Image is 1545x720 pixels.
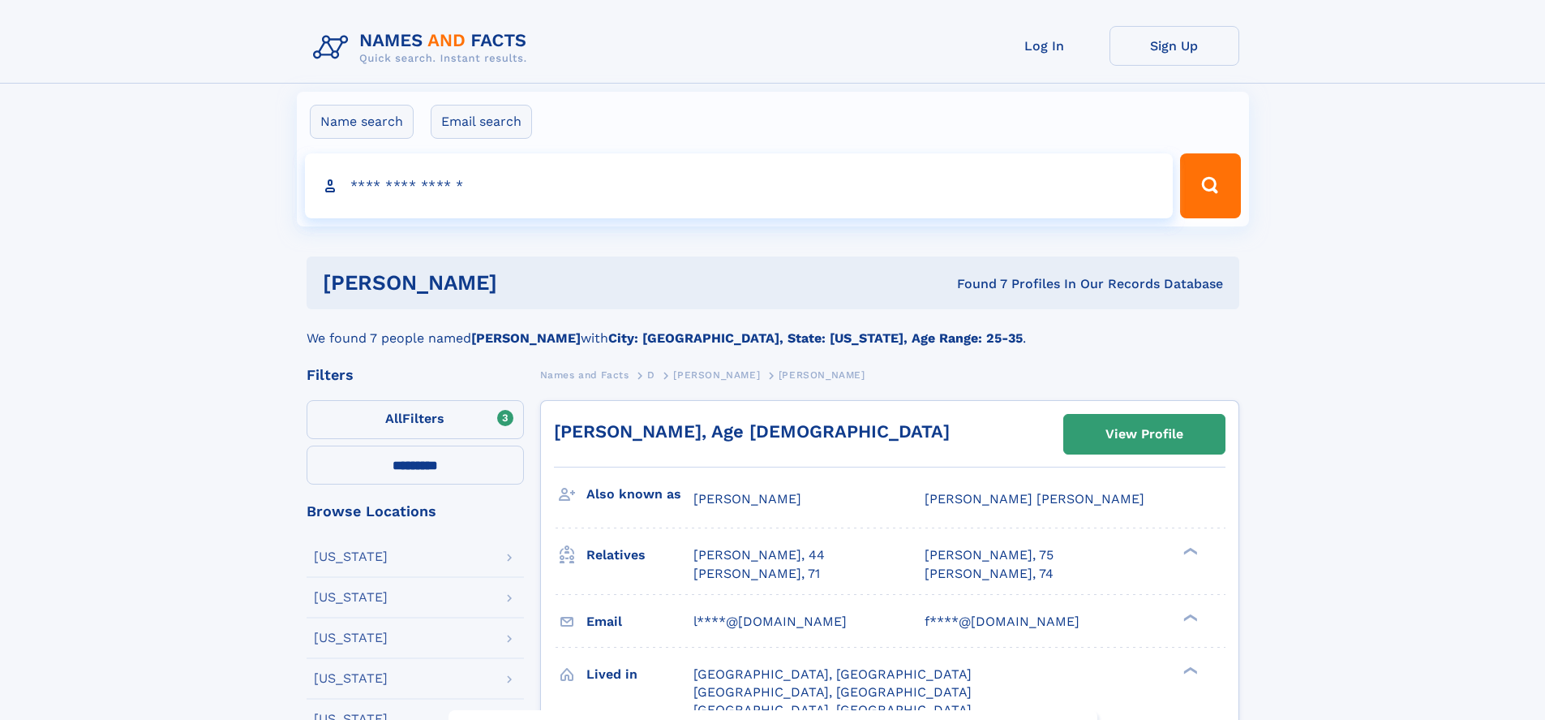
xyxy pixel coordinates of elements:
[314,632,388,645] div: [US_STATE]
[693,546,825,564] a: [PERSON_NAME], 44
[693,565,820,583] a: [PERSON_NAME], 71
[310,105,414,139] label: Name search
[925,546,1054,564] a: [PERSON_NAME], 75
[471,330,581,346] b: [PERSON_NAME]
[1179,665,1199,675] div: ❯
[693,666,972,682] span: [GEOGRAPHIC_DATA], [GEOGRAPHIC_DATA]
[673,369,760,381] span: [PERSON_NAME]
[314,672,388,685] div: [US_STATE]
[980,26,1109,66] a: Log In
[693,491,801,507] span: [PERSON_NAME]
[554,421,950,442] a: [PERSON_NAME], Age [DEMOGRAPHIC_DATA]
[608,330,1023,346] b: City: [GEOGRAPHIC_DATA], State: [US_STATE], Age Range: 25-35
[925,491,1144,507] span: [PERSON_NAME] [PERSON_NAME]
[323,273,727,293] h1: [PERSON_NAME]
[385,411,402,426] span: All
[647,369,655,381] span: D
[586,661,693,688] h3: Lived in
[586,481,693,508] h3: Also known as
[540,364,629,385] a: Names and Facts
[925,565,1054,583] a: [PERSON_NAME], 74
[727,275,1223,293] div: Found 7 Profiles In Our Records Database
[307,309,1239,348] div: We found 7 people named with .
[1064,415,1225,454] a: View Profile
[1179,546,1199,557] div: ❯
[305,153,1174,218] input: search input
[1179,612,1199,623] div: ❯
[673,364,760,385] a: [PERSON_NAME]
[307,26,540,70] img: Logo Names and Facts
[1180,153,1240,218] button: Search Button
[307,368,524,382] div: Filters
[307,400,524,439] label: Filters
[314,550,388,563] div: [US_STATE]
[307,504,524,519] div: Browse Locations
[586,608,693,636] h3: Email
[586,541,693,569] h3: Relatives
[314,591,388,604] div: [US_STATE]
[431,105,532,139] label: Email search
[693,702,972,718] span: [GEOGRAPHIC_DATA], [GEOGRAPHIC_DATA]
[693,684,972,700] span: [GEOGRAPHIC_DATA], [GEOGRAPHIC_DATA]
[779,369,865,381] span: [PERSON_NAME]
[1109,26,1239,66] a: Sign Up
[1105,416,1183,453] div: View Profile
[647,364,655,385] a: D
